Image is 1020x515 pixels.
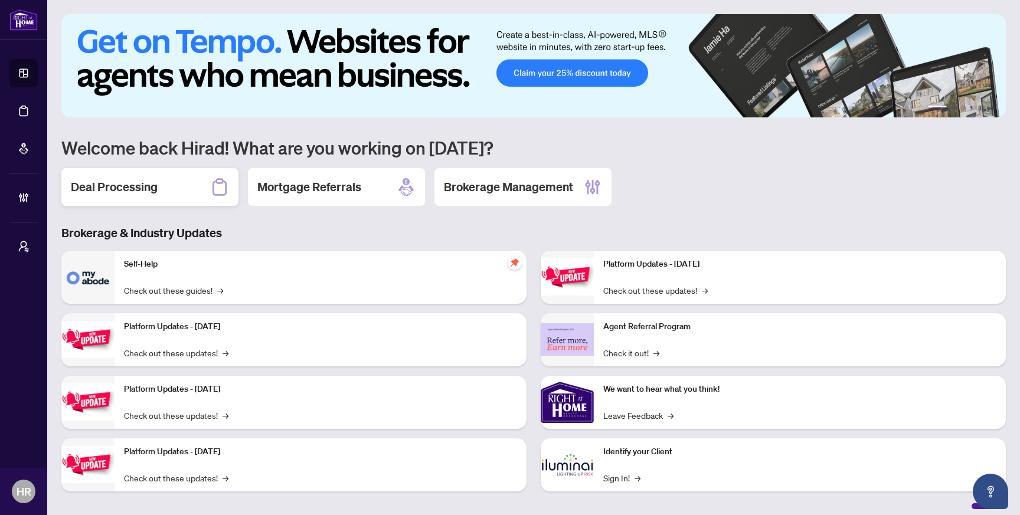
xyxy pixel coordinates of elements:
[541,376,594,429] img: We want to hear what you think!
[989,106,994,110] button: 6
[124,445,517,458] p: Platform Updates - [DATE]
[223,471,228,484] span: →
[653,346,659,359] span: →
[603,383,996,396] p: We want to hear what you think!
[444,179,573,195] h2: Brokerage Management
[217,284,223,297] span: →
[61,383,115,421] img: Platform Updates - July 21, 2025
[17,483,31,500] span: HR
[223,346,228,359] span: →
[635,471,640,484] span: →
[970,106,975,110] button: 4
[124,320,517,333] p: Platform Updates - [DATE]
[61,446,115,483] img: Platform Updates - July 8, 2025
[541,323,594,356] img: Agent Referral Program
[603,409,674,422] a: Leave Feedback→
[124,258,517,271] p: Self-Help
[9,9,38,31] img: logo
[603,471,640,484] a: Sign In!→
[223,409,228,422] span: →
[541,438,594,491] img: Identify your Client
[124,409,228,422] a: Check out these updates!→
[61,14,1006,117] img: Slide 0
[18,241,30,252] span: user-switch
[124,383,517,396] p: Platform Updates - [DATE]
[603,284,708,297] a: Check out these updates!→
[980,106,985,110] button: 5
[603,258,996,271] p: Platform Updates - [DATE]
[61,136,1006,159] h1: Welcome back Hirad! What are you working on [DATE]?
[541,258,594,296] img: Platform Updates - June 23, 2025
[508,255,522,270] span: pushpin
[668,409,674,422] span: →
[702,284,708,297] span: →
[973,474,1008,509] button: Open asap
[71,179,158,195] h2: Deal Processing
[603,445,996,458] p: Identify your Client
[124,346,228,359] a: Check out these updates!→
[61,321,115,358] img: Platform Updates - September 16, 2025
[61,225,1006,241] h3: Brokerage & Industry Updates
[124,284,223,297] a: Check out these guides!→
[952,106,956,110] button: 2
[961,106,966,110] button: 3
[928,106,947,110] button: 1
[124,471,228,484] a: Check out these updates!→
[61,251,115,304] img: Self-Help
[257,179,361,195] h2: Mortgage Referrals
[603,346,659,359] a: Check it out!→
[603,320,996,333] p: Agent Referral Program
